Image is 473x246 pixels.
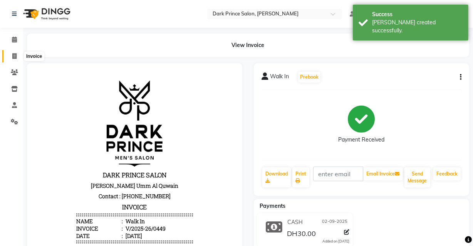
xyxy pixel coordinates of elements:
div: SUBTOTAL [42,229,69,236]
span: Payments [260,202,285,209]
div: [DATE] [89,161,107,168]
span: QTY [81,190,119,199]
span: Walk In [270,72,289,83]
p: Contact : [PHONE_NUMBER] [42,120,158,130]
button: Prebook [298,72,320,83]
div: AED 30.00 [136,236,158,244]
span: 1 [81,218,119,226]
div: Payment Received [339,136,385,144]
div: Walk In [89,147,110,154]
h3: DARK PRINCE SALON [42,98,158,110]
button: Send Message [404,167,430,187]
div: View Invoice [27,34,469,57]
img: logo [20,3,72,25]
span: DH30.00 [287,229,316,240]
span: AED 30.00 [120,218,158,226]
span: : [87,161,88,168]
div: AED 30.00 [136,229,158,236]
div: Success [372,10,463,19]
a: Feedback [433,167,461,180]
div: Invoice [24,52,44,61]
input: enter email [313,167,363,181]
div: Date [42,161,88,168]
div: V/2025-26/0449 [89,154,131,161]
img: file_1750676543052.jpg [71,6,129,97]
h3: INVOICE [42,130,158,142]
span: RATE [42,190,80,199]
div: Name [42,147,88,154]
span: STAFF [42,181,59,188]
div: Bill created successfully. [372,19,463,35]
button: Email Invoice [364,167,403,180]
div: Added on [DATE] [323,239,350,244]
a: Print [292,167,309,187]
small: by [PERSON_NAME] [42,212,84,218]
span: : [87,147,88,154]
span: 02-09-2025 [322,218,348,226]
span: Bikini Mous ([PERSON_NAME]) (ﺖﻴﻠﻴﺟ) سﻮﻣ [42,205,151,212]
div: Invoice [42,154,88,161]
span: ITEM [42,174,55,181]
a: Download [262,167,291,187]
span: : [87,154,88,161]
div: GRAND TOTAL [42,236,79,244]
span: CASH [287,218,303,226]
span: TOTAL [120,190,158,199]
p: [PERSON_NAME] Umm Al Quwain [42,110,158,120]
span: AED 30.00 [42,218,80,226]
